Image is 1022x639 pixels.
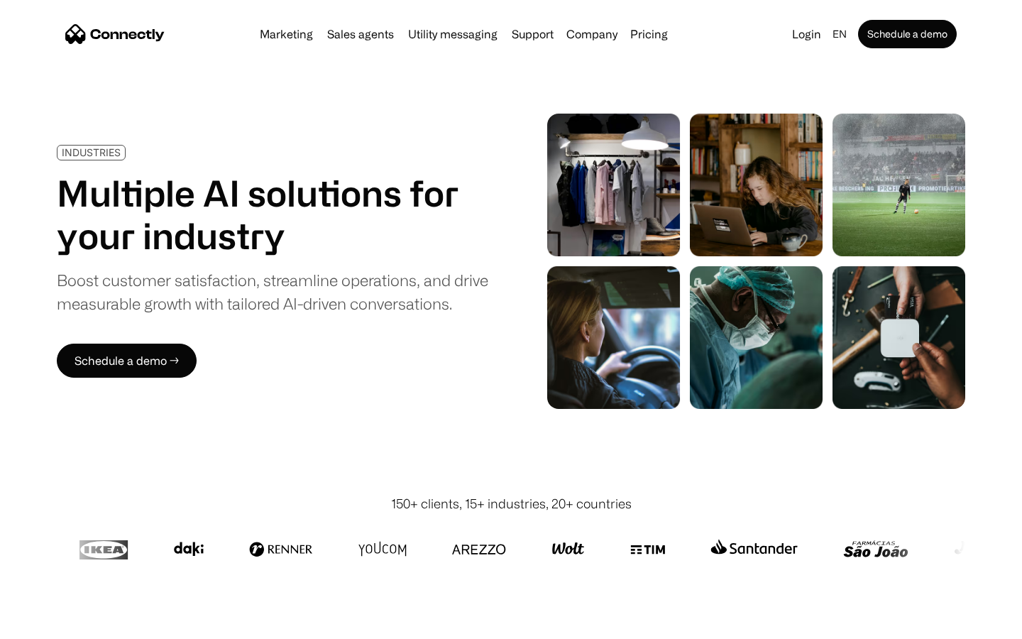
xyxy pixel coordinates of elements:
div: Boost customer satisfaction, streamline operations, and drive measurable growth with tailored AI-... [57,268,488,315]
h1: Multiple AI solutions for your industry [57,172,488,257]
div: INDUSTRIES [62,147,121,158]
a: Utility messaging [402,28,503,40]
a: Login [786,24,827,44]
a: Sales agents [322,28,400,40]
a: Support [506,28,559,40]
div: 150+ clients, 15+ industries, 20+ countries [391,494,632,513]
ul: Language list [28,614,85,634]
div: Company [566,24,617,44]
a: Schedule a demo [858,20,957,48]
a: Schedule a demo → [57,344,197,378]
div: en [833,24,847,44]
a: Marketing [254,28,319,40]
a: Pricing [625,28,674,40]
aside: Language selected: English [14,613,85,634]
